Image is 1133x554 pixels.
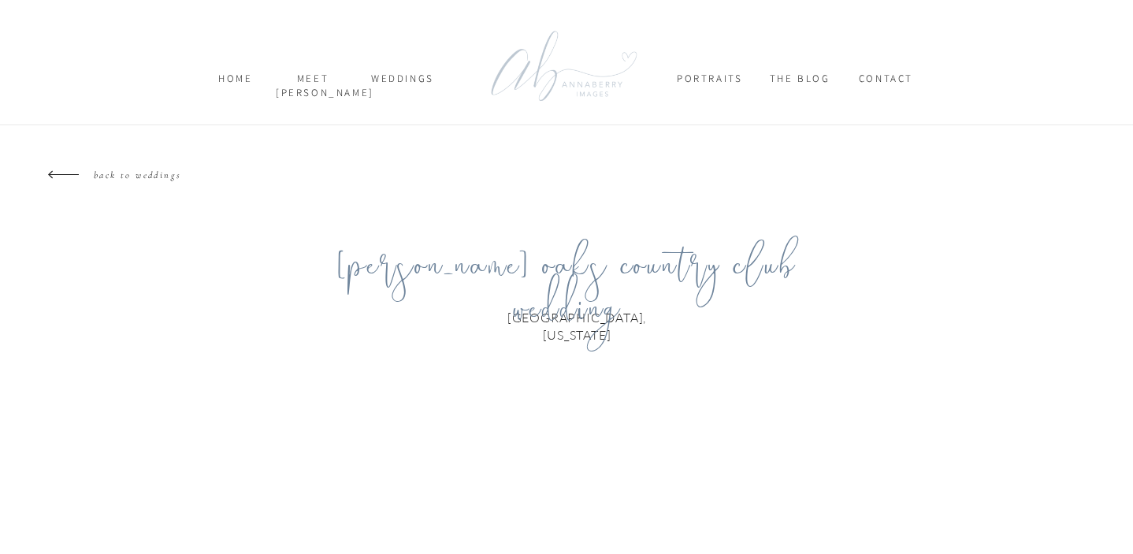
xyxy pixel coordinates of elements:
h1: [PERSON_NAME] oaks country club wedding [321,247,812,292]
a: Portraits [677,72,741,99]
a: THE BLOG [760,72,840,99]
a: home [209,72,262,99]
a: back to weddings [94,169,246,187]
h2: [GEOGRAPHIC_DATA], [US_STATE] [488,309,666,326]
a: CONTACT [847,72,925,99]
a: meet [PERSON_NAME] [276,72,350,99]
a: weddings [364,72,441,99]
